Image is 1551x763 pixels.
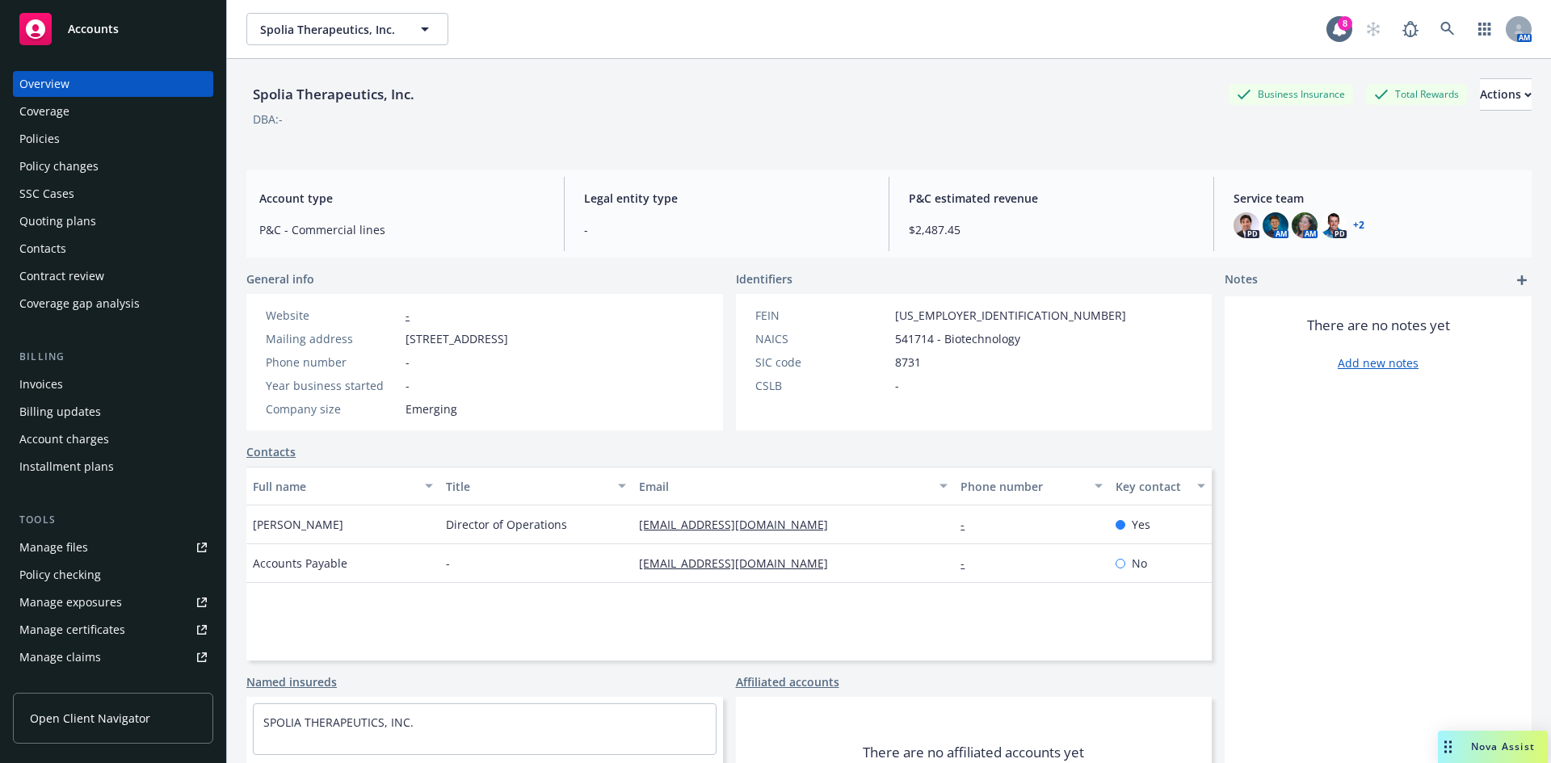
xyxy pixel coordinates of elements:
div: Contacts [19,236,66,262]
div: Mailing address [266,330,399,347]
span: Identifiers [736,270,792,287]
a: - [960,555,977,571]
div: NAICS [755,330,889,347]
div: Manage exposures [19,589,122,615]
div: Policy checking [19,562,101,588]
span: [US_EMPLOYER_IDENTIFICATION_NUMBER] [895,307,1126,324]
button: Title [439,467,633,505]
div: Title [446,478,608,495]
div: Billing [13,349,213,365]
button: Spolia Therapeutics, Inc. [246,13,448,45]
span: Legal entity type [584,190,869,207]
div: Overview [19,71,69,97]
a: Switch app [1469,13,1501,45]
div: Manage files [19,535,88,560]
span: Account type [259,190,544,207]
span: Spolia Therapeutics, Inc. [260,21,400,38]
a: Manage exposures [13,589,213,615]
span: Notes [1225,270,1258,290]
div: Installment plans [19,454,114,480]
a: Coverage [13,99,213,124]
span: - [446,555,450,572]
span: Service team [1234,190,1519,207]
div: Phone number [266,354,399,371]
a: add [1512,270,1532,290]
div: Billing updates [19,399,101,425]
span: P&C estimated revenue [909,190,1194,207]
span: General info [246,270,314,287]
a: Policy changes [13,153,213,179]
div: Total Rewards [1366,84,1467,104]
div: Tools [13,512,213,528]
a: Add new notes [1338,354,1419,371]
span: Director of Operations [446,516,567,533]
a: Quoting plans [13,208,213,234]
div: Spolia Therapeutics, Inc. [246,84,421,105]
span: Yes [1132,516,1150,533]
div: Account charges [19,426,109,452]
div: DBA: - [253,111,283,128]
a: +2 [1353,220,1364,230]
div: Coverage [19,99,69,124]
a: Manage files [13,535,213,560]
a: Affiliated accounts [736,673,839,690]
div: Policies [19,126,60,152]
span: Emerging [406,400,457,417]
img: photo [1263,212,1288,238]
span: Open Client Navigator [30,710,150,727]
span: Accounts Payable [253,555,347,572]
div: Manage certificates [19,617,125,643]
div: SSC Cases [19,181,74,207]
button: Actions [1480,78,1532,111]
div: FEIN [755,307,889,324]
div: Key contact [1116,478,1187,495]
div: CSLB [755,377,889,394]
div: Coverage gap analysis [19,291,140,317]
a: Contacts [246,443,296,460]
a: SPOLIA THERAPEUTICS, INC. [263,715,414,730]
a: Manage certificates [13,617,213,643]
a: Billing updates [13,399,213,425]
span: Accounts [68,23,119,36]
a: Overview [13,71,213,97]
div: Drag to move [1438,731,1458,763]
img: photo [1234,212,1259,238]
button: Email [633,467,954,505]
a: [EMAIL_ADDRESS][DOMAIN_NAME] [639,555,841,571]
a: Start snowing [1357,13,1389,45]
a: Manage claims [13,644,213,670]
span: - [406,377,410,394]
span: [STREET_ADDRESS] [406,330,508,347]
a: Contacts [13,236,213,262]
div: Actions [1480,79,1532,110]
div: Email [639,478,930,495]
span: - [895,377,899,394]
a: Manage BORs [13,672,213,698]
a: Contract review [13,263,213,289]
a: - [406,308,410,323]
div: Year business started [266,377,399,394]
img: photo [1321,212,1347,238]
span: [PERSON_NAME] [253,516,343,533]
span: - [584,221,869,238]
a: Invoices [13,371,213,397]
a: Search [1431,13,1464,45]
div: Contract review [19,263,104,289]
a: Accounts [13,6,213,52]
a: Named insureds [246,673,337,690]
a: Installment plans [13,454,213,480]
div: Invoices [19,371,63,397]
button: Nova Assist [1438,731,1548,763]
span: 8731 [895,354,921,371]
div: SIC code [755,354,889,371]
span: $2,487.45 [909,221,1194,238]
a: [EMAIL_ADDRESS][DOMAIN_NAME] [639,517,841,532]
div: Quoting plans [19,208,96,234]
a: SSC Cases [13,181,213,207]
a: Policy checking [13,562,213,588]
span: P&C - Commercial lines [259,221,544,238]
button: Key contact [1109,467,1212,505]
div: Phone number [960,478,1084,495]
span: No [1132,555,1147,572]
